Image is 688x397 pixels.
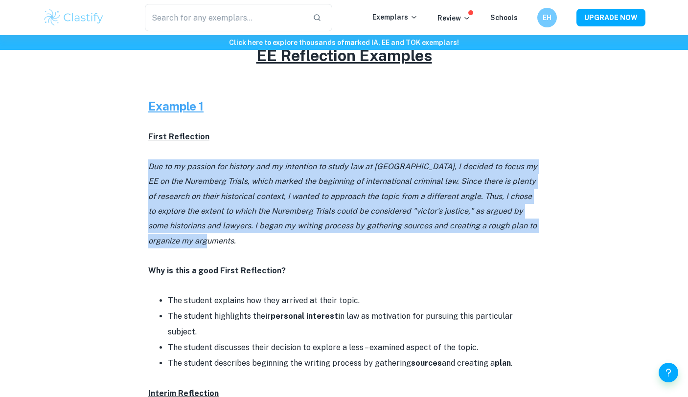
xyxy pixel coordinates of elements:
[2,37,686,48] h6: Click here to explore thousands of marked IA, EE and TOK exemplars !
[576,9,645,26] button: UPGRADE NOW
[411,358,442,368] strong: sources
[148,266,286,275] strong: Why is this a good First Reflection?
[168,340,540,355] li: The student discusses their decision to explore a less – examined aspect of the topic.
[537,8,557,27] button: EH
[148,162,537,245] i: Due to my passion for history and my intention to study law at [GEOGRAPHIC_DATA], I decided to fo...
[168,309,540,340] li: The student highlights their in law as motivation for pursuing this particular subject.
[437,13,471,23] p: Review
[271,311,338,321] strong: personal interest
[542,12,553,23] h6: EH
[495,358,511,368] strong: plan
[659,363,678,382] button: Help and Feedback
[168,355,540,371] li: The student describes beginning the writing process by gathering and creating a .
[256,46,432,65] u: EE Reflection Examples
[43,8,105,27] img: Clastify logo
[372,12,418,22] p: Exemplars
[168,293,540,309] li: The student explains how they arrived at their topic.
[148,132,209,141] u: First Reflection
[148,99,204,113] u: Example 1
[145,4,305,31] input: Search for any exemplars...
[490,14,518,22] a: Schools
